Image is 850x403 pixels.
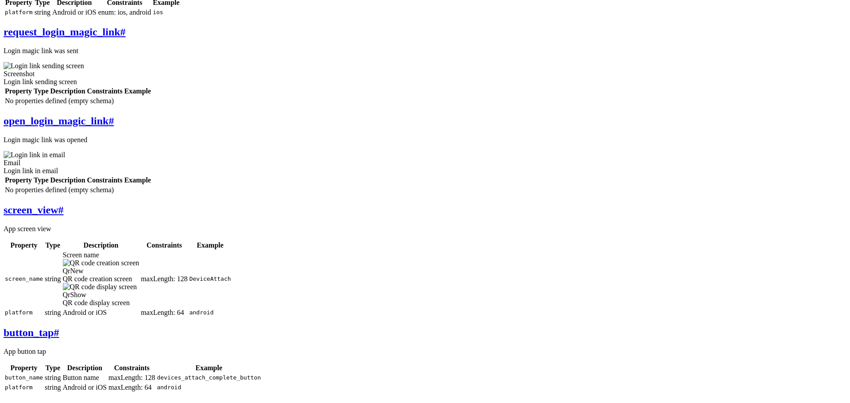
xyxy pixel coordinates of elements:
[44,241,61,250] th: Type
[63,267,139,275] div: QrNew
[87,87,123,96] th: Constraints
[63,275,139,283] div: QR code creation screen
[153,9,163,15] code: ios
[4,241,43,250] th: Property
[156,364,261,372] th: Example
[5,374,43,381] code: button_name
[141,275,187,283] span: maxLength: 128
[63,283,137,291] img: QR code display screen
[63,374,99,381] span: Button name
[4,97,151,105] td: No properties defined (empty schema)
[4,87,32,96] th: Property
[4,151,65,159] img: Login link in email
[4,176,32,185] th: Property
[45,384,61,391] span: string
[87,176,123,185] th: Constraints
[157,374,261,381] code: devices_attach_complete_button
[98,8,151,16] span: enum: ios, android
[63,259,139,267] img: QR code creation screen
[63,299,139,307] div: QR code display screen
[63,251,99,259] span: Screen name
[4,47,846,55] p: Login magic link was sent
[124,87,151,96] th: Example
[62,364,108,372] th: Description
[4,327,59,338] a: button_tap#
[4,159,846,167] div: Email
[189,309,214,316] code: android
[141,309,184,316] span: maxLength: 64
[4,78,846,86] div: Login link sending screen
[5,384,33,391] code: platform
[5,275,43,282] code: screen_name
[50,87,86,96] th: Description
[108,364,155,372] th: Constraints
[4,167,846,175] div: Login link in email
[35,8,50,16] span: string
[4,348,846,356] p: App button tap
[50,176,86,185] th: Description
[44,364,61,372] th: Type
[45,275,61,283] span: string
[108,374,155,381] span: maxLength: 128
[63,384,107,391] span: Android or iOS
[5,9,33,15] code: platform
[108,115,114,127] span: #
[157,384,181,391] code: android
[63,309,107,316] span: Android or iOS
[189,241,232,250] th: Example
[4,70,846,78] div: Screenshot
[189,275,231,282] code: DeviceAttach
[33,87,49,96] th: Type
[4,186,151,194] td: No properties defined (empty schema)
[5,309,33,316] code: platform
[4,364,43,372] th: Property
[4,26,126,38] a: request_login_magic_link#
[54,327,59,338] span: #
[108,384,151,391] span: maxLength: 64
[4,136,846,144] p: Login magic link was opened
[4,225,846,233] p: App screen view
[45,374,61,381] span: string
[52,8,97,16] span: Android or iOS
[4,204,64,216] a: screen_view#
[140,241,188,250] th: Constraints
[33,176,49,185] th: Type
[120,26,126,38] span: #
[58,204,64,216] span: #
[63,291,139,299] div: QrShow
[62,241,140,250] th: Description
[45,309,61,316] span: string
[4,115,114,127] a: open_login_magic_link#
[124,176,151,185] th: Example
[4,62,84,70] img: Login link sending screen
